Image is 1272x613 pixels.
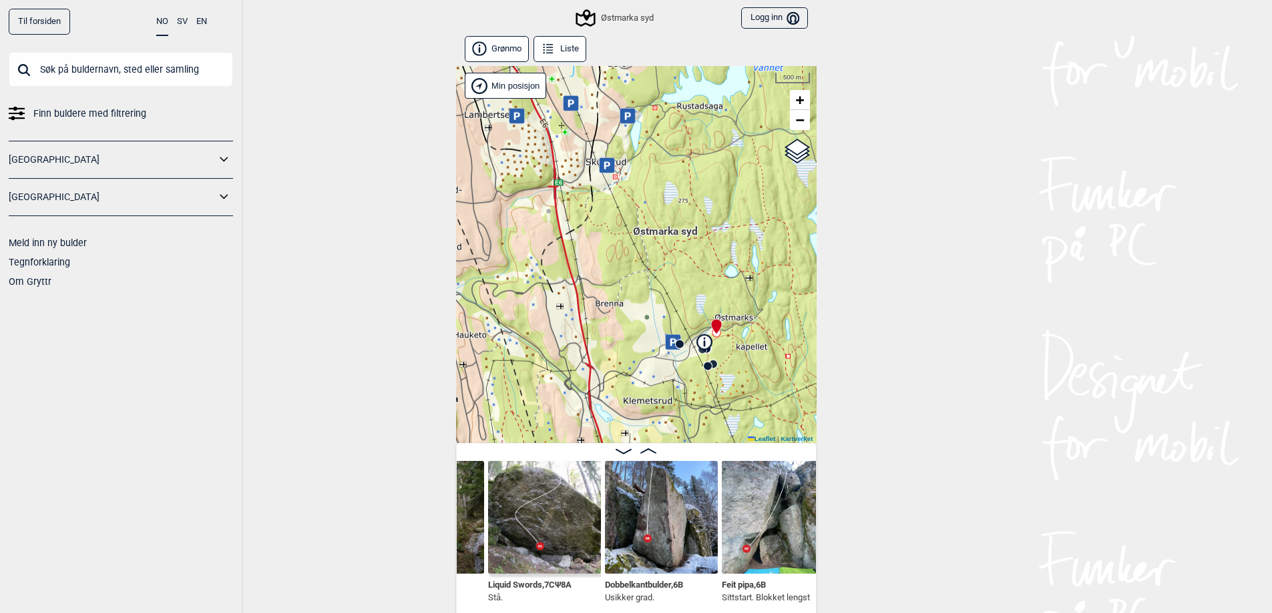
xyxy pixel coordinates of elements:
[662,211,670,219] div: Østmarka syd
[795,111,804,128] span: −
[465,36,529,62] button: Grønmo
[722,577,766,590] span: Feit pipa , 6B
[781,435,813,442] a: Kartverket
[196,9,207,35] button: EN
[9,52,233,87] input: Søk på buldernavn, sted eller samling
[488,461,601,574] img: Liquid swords ss 200823
[9,257,70,267] a: Tegnforklaring
[465,73,547,99] div: Vis min posisjon
[9,104,233,123] a: Finn buldere med filtrering
[9,150,216,169] a: [GEOGRAPHIC_DATA]
[488,591,572,604] p: Stå.
[741,7,807,29] button: Logg inn
[722,461,835,574] img: Feit pipa
[177,9,188,35] button: SV
[795,91,804,108] span: +
[33,104,146,123] span: Finn buldere med filtrering
[748,435,775,442] a: Leaflet
[9,237,87,248] a: Meld inn ny bulder
[9,187,216,207] a: [GEOGRAPHIC_DATA]
[722,591,810,604] p: Sittstart. Blokket lengst
[790,110,810,130] a: Zoom out
[578,10,653,26] div: Østmarka syd
[9,9,70,35] a: Til forsiden
[156,9,168,36] button: NO
[790,90,810,110] a: Zoom in
[605,591,683,604] p: Usikker grad.
[785,137,810,166] a: Layers
[605,577,683,590] span: Dobbelkantbulder , 6B
[534,36,587,62] button: Liste
[605,461,718,574] img: Dobbelkantbulder 210130
[775,73,810,83] div: 500 m
[777,435,779,442] span: |
[488,577,572,590] span: Liquid Swords , 7C Ψ 8A
[9,276,51,287] a: Om Gryttr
